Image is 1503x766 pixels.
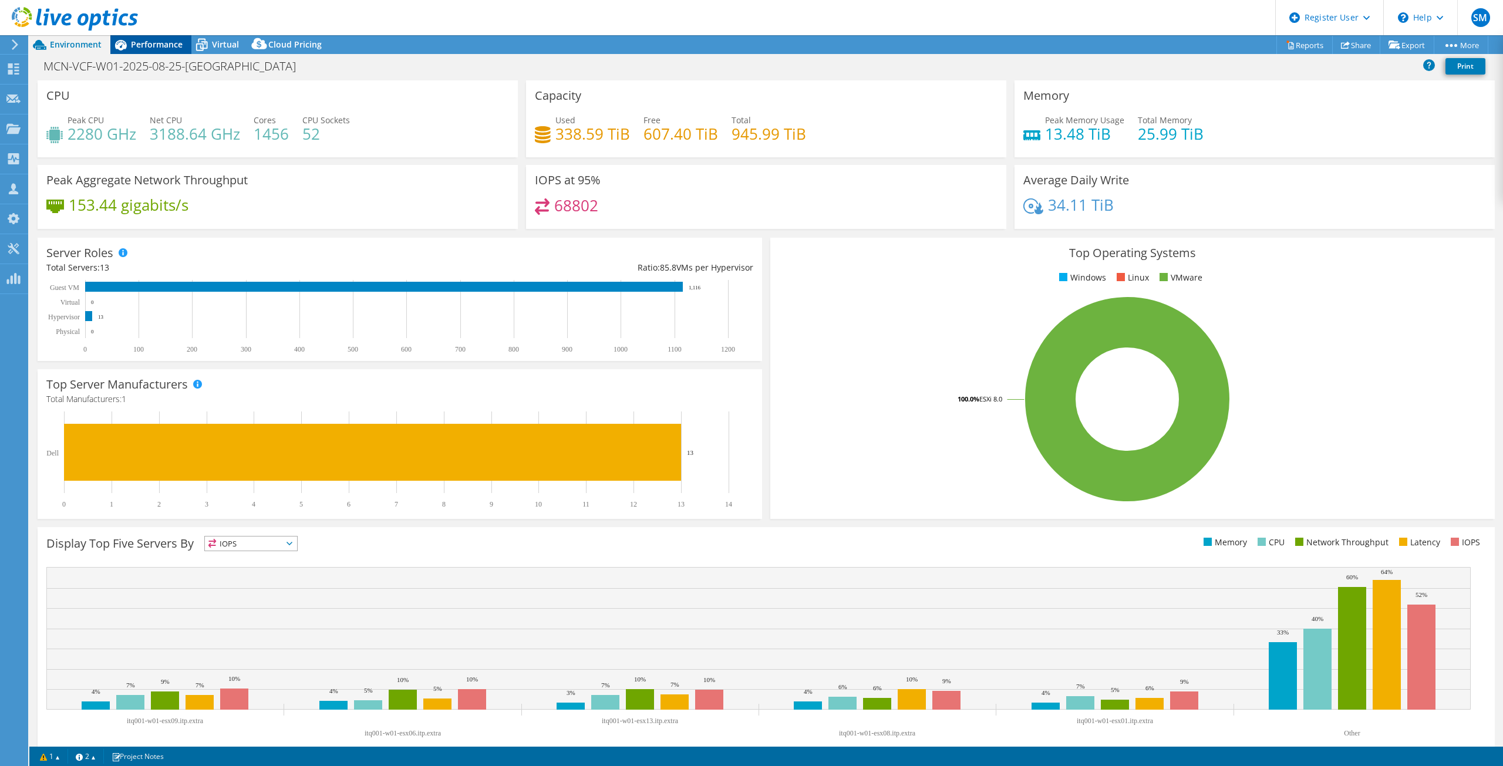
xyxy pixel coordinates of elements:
text: 7% [601,681,610,689]
span: 85.8 [660,262,676,273]
text: 13 [687,449,694,456]
text: Physical [56,328,80,336]
text: 3 [205,500,208,508]
text: 3% [567,689,575,696]
text: 6% [838,683,847,690]
li: Linux [1114,271,1149,284]
text: 5% [1111,686,1120,693]
text: 10% [634,676,646,683]
span: CPU Sockets [302,114,350,126]
h4: 153.44 gigabits/s [69,198,188,211]
text: Guest VM [50,284,79,292]
span: Total [732,114,751,126]
text: 4% [92,688,100,695]
h4: 34.11 TiB [1048,198,1114,211]
h4: 338.59 TiB [555,127,630,140]
text: 6% [873,684,882,691]
text: 10% [397,676,409,683]
h3: Peak Aggregate Network Throughput [46,174,248,187]
text: 5% [433,685,442,692]
text: 400 [294,345,305,353]
text: Other [1344,729,1360,737]
text: 0 [83,345,87,353]
h3: Average Daily Write [1023,174,1129,187]
h3: Memory [1023,89,1069,102]
li: VMware [1157,271,1202,284]
text: 0 [62,500,66,508]
h4: 945.99 TiB [732,127,806,140]
text: 52% [1416,591,1427,598]
text: 10% [466,676,478,683]
a: Reports [1276,36,1333,54]
span: Peak CPU [68,114,104,126]
text: 100 [133,345,144,353]
div: Total Servers: [46,261,400,274]
span: Free [643,114,660,126]
span: 1 [122,393,126,404]
span: Cores [254,114,276,126]
text: itq001-w01-esx06.itp.extra [365,729,442,737]
text: 11 [582,500,589,508]
text: 9% [942,677,951,684]
text: 5% [364,687,373,694]
text: 800 [508,345,519,353]
h3: CPU [46,89,70,102]
text: 13 [98,314,104,320]
text: 900 [562,345,572,353]
text: 13 [678,500,685,508]
span: IOPS [205,536,297,551]
text: 7% [1076,683,1085,690]
text: 300 [241,345,251,353]
text: 2 [157,500,161,508]
text: 1000 [614,345,628,353]
li: Latency [1396,536,1440,549]
text: Virtual [60,298,80,306]
h3: Top Server Manufacturers [46,378,188,391]
text: 12 [630,500,637,508]
a: More [1434,36,1488,54]
text: 0 [91,299,94,305]
li: CPU [1255,536,1285,549]
text: 1,116 [689,285,700,291]
span: SM [1471,8,1490,27]
text: 6 [347,500,351,508]
h3: Server Roles [46,247,113,259]
span: Cloud Pricing [268,39,322,50]
text: 1 [110,500,113,508]
text: 10% [906,676,918,683]
text: itq001-w01-esx13.itp.extra [602,717,679,725]
text: itq001-w01-esx01.itp.extra [1077,717,1154,725]
h4: Total Manufacturers: [46,393,753,406]
text: 1100 [668,345,682,353]
span: 13 [100,262,109,273]
h4: 1456 [254,127,289,140]
text: 500 [348,345,358,353]
text: 7 [395,500,398,508]
text: 33% [1277,629,1289,636]
text: 700 [455,345,466,353]
text: 64% [1381,568,1393,575]
text: 60% [1346,573,1358,581]
h4: 607.40 TiB [643,127,718,140]
text: 40% [1312,615,1323,622]
a: 2 [68,749,104,764]
div: Ratio: VMs per Hypervisor [400,261,753,274]
text: 5 [299,500,303,508]
text: 8 [442,500,446,508]
a: Project Notes [103,749,172,764]
h3: Top Operating Systems [779,247,1486,259]
text: Dell [46,449,59,457]
h4: 2280 GHz [68,127,136,140]
text: Hypervisor [48,313,80,321]
a: Print [1445,58,1485,75]
tspan: 100.0% [958,394,979,403]
text: 4% [1042,689,1050,696]
span: Peak Memory Usage [1045,114,1124,126]
span: Used [555,114,575,126]
li: Windows [1056,271,1106,284]
text: 9% [1180,678,1189,685]
h4: 68802 [554,199,598,212]
a: Export [1380,36,1434,54]
span: Total Memory [1138,114,1192,126]
span: Performance [131,39,183,50]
